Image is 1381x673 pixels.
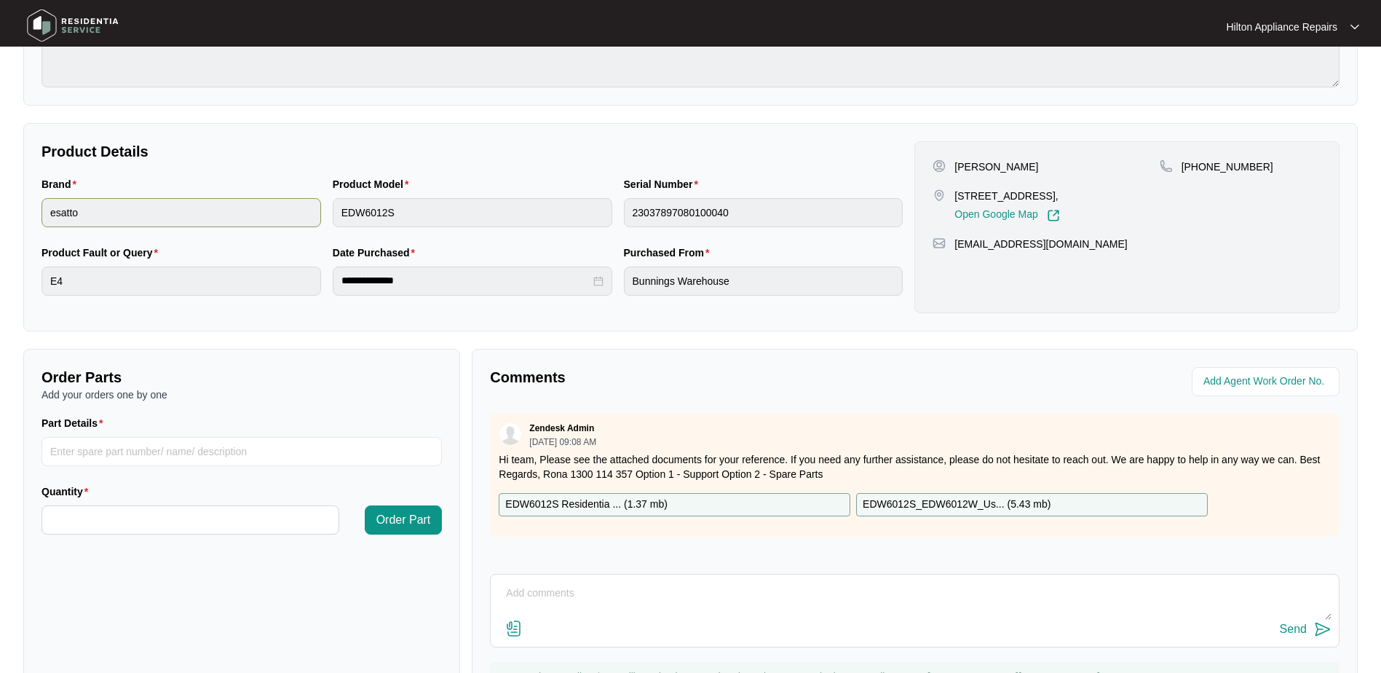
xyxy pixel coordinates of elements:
a: Open Google Map [954,209,1059,222]
label: Product Fault or Query [41,245,164,260]
img: send-icon.svg [1314,621,1331,638]
label: Serial Number [624,177,704,192]
label: Date Purchased [333,245,421,260]
p: Hilton Appliance Repairs [1226,20,1337,34]
img: user-pin [933,160,946,173]
img: map-pin [933,237,946,250]
input: Part Details [41,437,442,466]
label: Product Model [333,177,415,192]
button: Order Part [365,505,443,535]
p: [PHONE_NUMBER] [1182,160,1273,174]
input: Purchased From [624,267,903,296]
input: Brand [41,198,321,227]
p: Order Parts [41,367,442,387]
img: residentia service logo [22,4,124,47]
input: Add Agent Work Order No. [1203,373,1331,390]
input: Serial Number [624,198,903,227]
p: [PERSON_NAME] [954,160,1038,174]
p: Add your orders one by one [41,387,442,402]
label: Part Details [41,416,109,430]
label: Quantity [41,484,94,499]
p: Zendesk Admin [529,422,594,434]
input: Quantity [42,506,339,534]
p: EDW6012S Residentia ... ( 1.37 mb ) [505,497,668,513]
label: Purchased From [624,245,716,260]
p: EDW6012S_EDW6012W_Us... ( 5.43 mb ) [863,497,1050,513]
div: Send [1280,623,1307,636]
input: Product Model [333,198,612,227]
img: map-pin [933,189,946,202]
input: Date Purchased [341,273,590,288]
p: [EMAIL_ADDRESS][DOMAIN_NAME] [954,237,1127,251]
span: Order Part [376,511,431,529]
img: file-attachment-doc.svg [505,620,523,637]
img: Link-External [1047,209,1060,222]
p: [STREET_ADDRESS], [954,189,1059,203]
img: dropdown arrow [1350,23,1359,31]
input: Product Fault or Query [41,267,321,296]
p: Comments [490,367,904,387]
p: Hi team, Please see the attached documents for your reference. If you need any further assistance... [499,452,1331,481]
img: map-pin [1160,160,1173,173]
p: Product Details [41,141,903,162]
label: Brand [41,177,82,192]
button: Send [1280,620,1331,639]
p: [DATE] 09:08 AM [529,438,596,446]
img: user.svg [499,423,521,445]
